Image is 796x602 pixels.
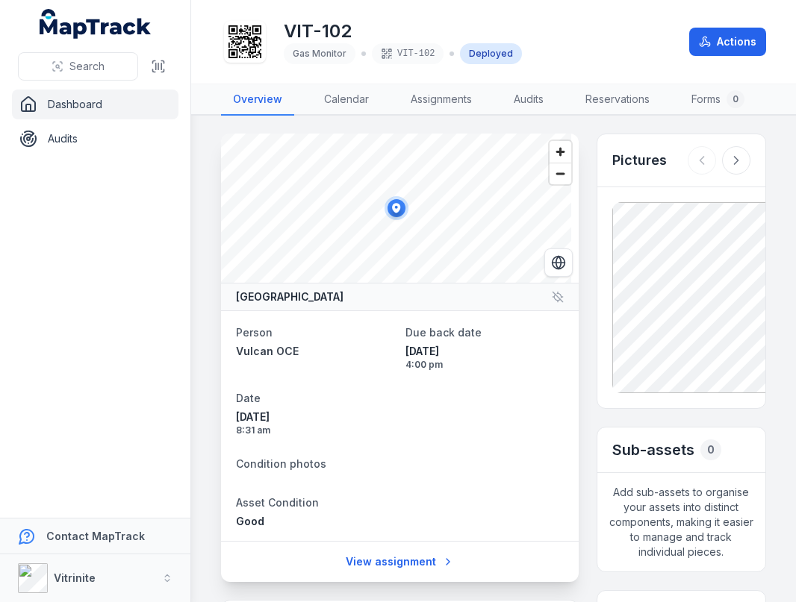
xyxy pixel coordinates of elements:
button: Switch to Satellite View [544,248,573,277]
h2: Sub-assets [612,439,694,460]
span: Gas Monitor [293,48,346,59]
a: Assignments [399,84,484,116]
span: Add sub-assets to organise your assets into distinct components, making it easier to manage and t... [597,473,765,571]
strong: [GEOGRAPHIC_DATA] [236,289,343,304]
a: Vulcan OCE [236,344,394,359]
h3: Pictures [612,150,667,171]
strong: Contact MapTrack [46,530,145,542]
button: Zoom in [550,141,571,163]
a: Dashboard [12,90,178,119]
span: Good [236,515,264,527]
span: Condition photos [236,457,326,470]
a: Calendar [312,84,381,116]
div: 0 [700,439,721,460]
a: MapTrack [40,9,152,39]
time: 24/08/2025, 4:00:00 pm [405,344,563,371]
a: View assignment [336,548,464,576]
a: Audits [12,124,178,154]
span: 4:00 pm [405,359,563,371]
div: Deployed [460,43,522,64]
a: Overview [221,84,294,116]
span: Search [69,59,105,74]
span: Person [236,326,273,339]
button: Actions [689,28,766,56]
span: [DATE] [236,410,394,424]
span: Due back date [405,326,482,339]
span: Date [236,392,261,404]
div: VIT-102 [372,43,444,64]
canvas: Map [221,134,571,283]
a: Forms0 [680,84,756,116]
span: 8:31 am [236,424,394,436]
a: Audits [502,84,556,116]
h1: VIT-102 [284,19,522,43]
time: 24/08/2025, 8:31:06 am [236,410,394,436]
strong: Vitrinite [54,571,96,584]
div: 0 [727,90,744,108]
span: [DATE] [405,344,563,359]
button: Zoom out [550,163,571,184]
button: Search [18,52,138,81]
span: Asset Condition [236,496,319,509]
a: Reservations [573,84,662,116]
